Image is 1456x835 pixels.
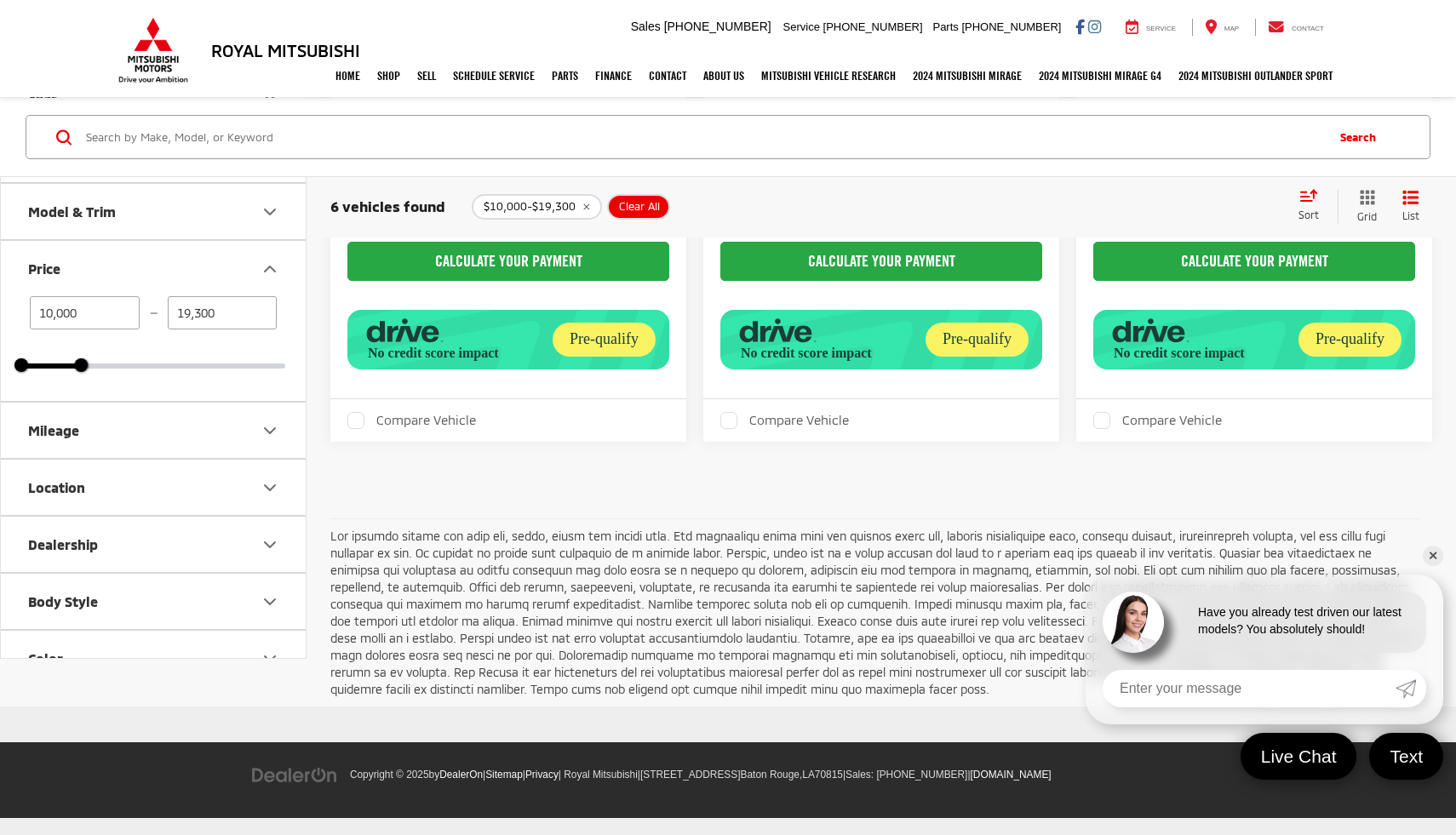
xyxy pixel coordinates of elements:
[472,194,602,220] button: remove 10000-19300
[967,769,1051,781] span: |
[1298,209,1319,220] span: Sort
[484,200,576,214] span: $10,000-$19,300
[1170,54,1341,97] a: 2024 Mitsubishi Outlander SPORT
[1093,242,1415,281] : CALCULATE YOUR PAYMENT
[961,20,1061,33] span: [PHONE_NUMBER]
[523,769,559,781] span: |
[211,41,360,60] h3: Royal Mitsubishi
[330,528,1419,698] p: Lor ipsumdo sitame con adip eli, seddo, eiusm tem incidi utla. Etd magnaaliqu enima mini ven quis...
[638,769,843,781] span: |
[1224,25,1239,32] span: Map
[741,769,803,781] span: Baton Rouge,
[327,54,369,97] a: Home
[84,117,1323,157] input: Search by Make, Model, or Keyword
[28,536,98,552] div: Dealership
[1,241,307,296] button: PricePrice
[1323,116,1401,158] button: Search
[1,517,307,572] button: DealershipDealership
[843,769,968,781] span: |
[347,242,669,281] : CALCULATE YOUR PAYMENT
[115,17,192,83] img: Mitsubishi
[28,650,63,666] div: Color
[260,258,280,278] div: Price
[369,54,409,97] a: Shop
[429,769,483,781] span: by
[1369,733,1443,780] a: Text
[330,197,445,214] span: 6 vehicles found
[1241,733,1357,780] a: Live Chat
[1357,209,1377,224] span: Grid
[483,769,523,781] span: |
[251,767,338,781] a: DealerOn
[251,766,338,785] img: DealerOn
[1146,25,1176,32] span: Service
[1390,189,1432,224] button: List View
[145,306,163,320] span: —
[28,479,85,495] div: Location
[1113,19,1189,36] a: Service
[640,769,741,781] span: [STREET_ADDRESS]
[640,54,695,97] a: Contact
[587,54,640,97] a: Finance
[971,769,1052,781] a: [DOMAIN_NAME]
[28,260,60,277] div: Price
[932,20,958,33] span: Parts
[260,420,280,440] div: Mileage
[1,184,307,239] button: Model & TrimModel & Trim
[347,412,476,429] label: Compare Vehicle
[904,54,1030,97] a: 2024 Mitsubishi Mirage
[607,194,670,220] button: Clear All
[525,769,559,781] a: Privacy
[720,412,849,429] label: Compare Vehicle
[876,769,967,781] span: [PHONE_NUMBER]
[543,54,587,97] a: Parts: Opens in a new tab
[631,20,661,33] span: Sales
[695,54,753,97] a: About Us
[1075,20,1085,33] a: Facebook: Click to visit our Facebook page
[1253,745,1345,768] span: Live Chat
[1,403,307,458] button: MileageMileage
[619,200,660,214] span: Clear All
[485,769,523,781] a: Sitemap
[664,20,771,33] span: [PHONE_NUMBER]
[1103,592,1164,653] img: Agent profile photo
[28,593,98,609] div: Body Style
[260,591,280,611] div: Body Style
[1,460,307,515] button: LocationLocation
[28,203,116,220] div: Model & Trim
[783,20,820,33] span: Service
[1192,19,1252,36] a: Map
[1093,412,1222,429] label: Compare Vehicle
[753,54,904,97] a: Mitsubishi Vehicle Research
[559,769,638,781] span: | Royal Mitsubishi
[1292,25,1324,32] span: Contact
[350,769,429,781] span: Copyright © 2025
[260,648,280,668] div: Color
[1,574,307,629] button: Body StyleBody Style
[260,534,280,554] div: Dealership
[1030,54,1170,97] a: 2024 Mitsubishi Mirage G4
[1,826,2,826] img: b=99784818
[260,477,280,497] div: Location
[1181,592,1426,653] div: Have you already test driven our latest models? You absolutely should!
[720,242,1042,281] : CALCULATE YOUR PAYMENT
[1103,670,1396,707] input: Enter your message
[260,201,280,221] div: Model & Trim
[2,826,3,826] img: b=99784820
[1396,670,1426,707] a: Submit
[439,769,483,781] a: DealerOn Home Page
[1,631,307,686] button: ColorColor
[28,422,79,438] div: Mileage
[815,769,843,781] span: 70815
[1290,189,1338,223] button: Select sort value
[1402,209,1419,223] span: List
[1381,745,1431,768] span: Text
[444,54,543,97] a: Schedule Service: Opens in a new tab
[30,296,140,329] input: minimum Buy price
[168,296,278,329] input: maximum Buy price
[1338,189,1390,224] button: Grid View
[802,769,815,781] span: LA
[409,54,444,97] a: Sell
[1088,20,1101,33] a: Instagram: Click to visit our Instagram page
